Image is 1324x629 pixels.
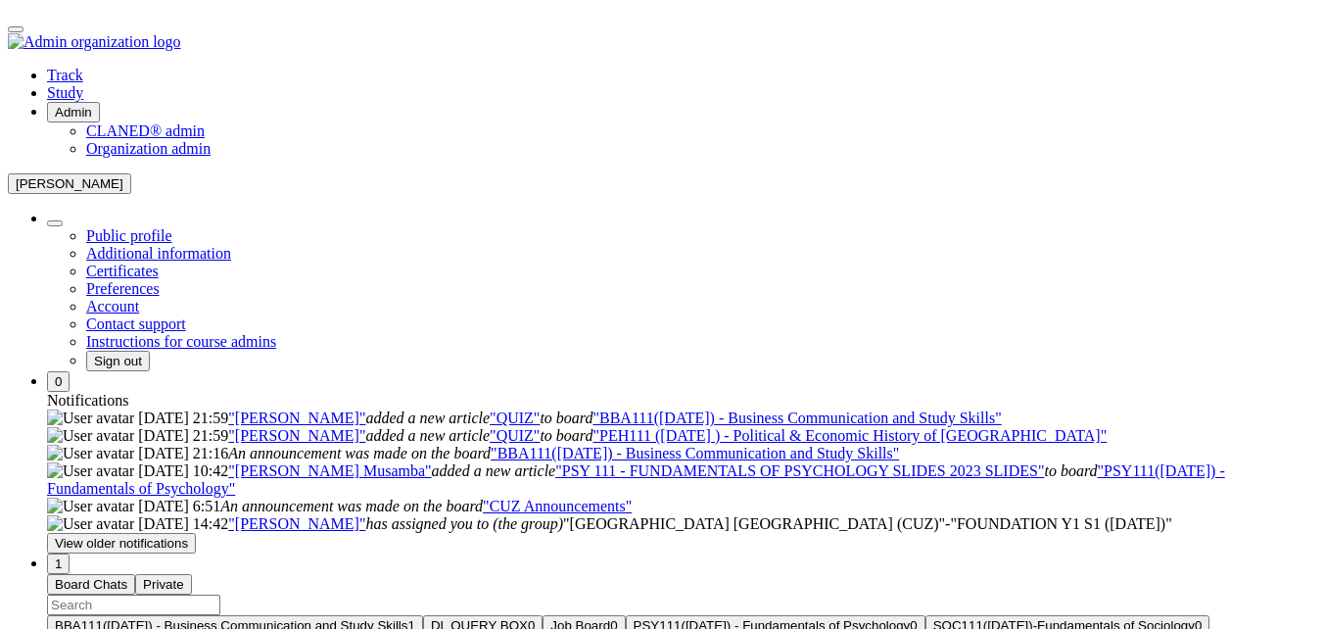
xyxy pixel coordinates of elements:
[8,173,131,194] button: [PERSON_NAME]
[1044,462,1097,479] i: to board
[47,515,134,533] img: User avatar
[86,298,139,314] span: Account
[138,462,228,479] span: [DATE] 10:42
[220,498,483,514] i: An announcement was made on the board
[47,462,134,480] img: User avatar
[47,410,134,427] img: User avatar
[365,515,563,532] i: has assigned you to (the group)
[490,410,540,426] a: "QUIZ"
[138,515,228,532] span: [DATE] 14:42
[86,333,276,350] span: Instructions for course admins
[47,554,70,574] button: 1
[47,574,135,595] button: Board Chats
[563,515,945,532] span: Cavendish University Zambia (CUZ)
[228,410,365,426] a: "[PERSON_NAME]"
[228,427,365,444] a: "[PERSON_NAME]"
[55,105,92,120] span: Admin
[86,280,160,297] span: Preferences
[365,427,490,444] i: added a new article
[47,392,1316,410] div: Notifications
[483,498,632,514] a: "CUZ Announcements"
[86,245,231,262] span: Additional information
[228,462,431,479] a: "[PERSON_NAME] Musamba"
[86,263,159,279] span: Certificates
[47,102,100,122] button: Admin
[47,445,134,462] img: User avatar
[8,33,181,51] img: Admin organization logo
[228,445,491,461] i: An announcement was made on the board
[138,410,228,426] span: [DATE] 21:59
[135,574,191,595] button: Private
[592,410,1001,426] a: "BBA111([DATE]) - Business Communication and Study Skills"
[432,462,556,479] i: added a new article
[490,427,540,444] a: "QUIZ"
[950,515,1171,532] span: FOUNDATION Y1 S1 (JUL)
[47,371,70,392] button: 0
[555,462,1044,479] a: "PSY 111 - FUNDAMENTALS OF PSYCHOLOGY SLIDES 2023 SLIDES"
[47,67,83,83] a: Track
[47,498,134,515] img: User avatar
[16,176,123,191] span: [PERSON_NAME]
[86,122,205,139] a: CLANED® admin
[55,374,62,389] span: 0
[228,515,365,532] a: "[PERSON_NAME]"
[86,227,172,244] span: Public profile
[47,427,134,445] img: User avatar
[55,556,62,571] span: 1
[540,427,592,444] i: to board
[47,462,1225,497] a: "PSY111([DATE]) - Fundamentals of Psychology"
[47,595,220,615] input: Search
[138,445,228,461] span: [DATE] 21:16
[86,315,186,332] span: Contact support
[945,515,950,532] i: -
[138,498,220,514] span: [DATE] 6:51
[94,354,142,368] span: Sign out
[540,410,592,426] i: to board
[47,533,196,554] button: View older notifications
[365,410,490,426] i: added a new article
[491,445,899,461] a: "BBA111([DATE]) - Business Communication and Study Skills"
[138,427,228,444] span: [DATE] 21:59
[86,140,211,157] a: Organization admin
[592,427,1107,444] a: "PEH111 ([DATE] ) - Political & Economic History of [GEOGRAPHIC_DATA]"
[47,84,83,101] a: Study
